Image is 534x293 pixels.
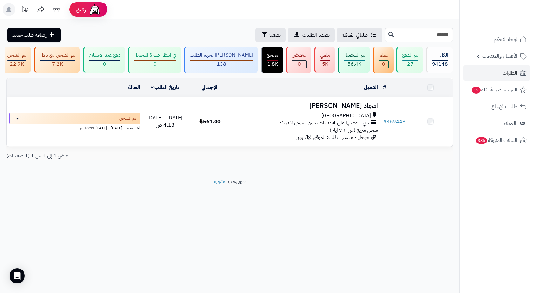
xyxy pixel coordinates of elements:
a: مرتجع 1.8K [259,47,284,73]
a: السلات المتروكة336 [463,133,530,148]
div: 0 [89,61,120,68]
div: تم الدفع [402,51,418,59]
span: الطلبات [503,69,517,77]
span: [GEOGRAPHIC_DATA] [321,112,371,119]
a: متجرة [214,177,225,185]
div: 0 [134,61,176,68]
a: طلباتي المُوكلة [337,28,382,42]
span: المراجعات والأسئلة [471,85,517,94]
div: 1804 [267,61,278,68]
span: 94148 [432,60,448,68]
a: المراجعات والأسئلة12 [463,82,530,97]
a: تم التوصيل 56.4K [336,47,371,73]
div: 27 [402,61,418,68]
span: العملاء [504,119,516,128]
span: 0 [382,60,385,68]
div: معلق [379,51,389,59]
span: السلات المتروكة [475,136,517,145]
a: ملغي 5K [313,47,336,73]
div: مرفوض [292,51,307,59]
span: طلبات الإرجاع [491,102,517,111]
a: [PERSON_NAME] تجهيز الطلب 138 [182,47,259,73]
span: [DATE] - [DATE] 4:13 ص [147,114,182,129]
span: تصدير الطلبات [302,31,330,39]
span: 0 [103,60,106,68]
span: تابي - قسّمها على 4 دفعات بدون رسوم ولا فوائد [279,119,369,127]
div: تم الشحن مع ناقل [40,51,75,59]
span: 1.8K [267,60,278,68]
div: 138 [190,61,253,68]
span: 336 [476,137,487,144]
span: الأقسام والمنتجات [482,52,517,61]
button: تصفية [255,28,286,42]
span: رفيق [76,6,86,13]
span: 0 [154,60,157,68]
a: # [383,83,386,91]
a: تصدير الطلبات [288,28,335,42]
div: في انتظار صورة التحويل [134,51,176,59]
a: الطلبات [463,65,530,81]
span: 12 [472,87,481,94]
span: 27 [407,60,414,68]
span: 0 [298,60,301,68]
div: Open Intercom Messenger [10,268,25,283]
div: 4954 [320,61,330,68]
span: 56.4K [347,60,361,68]
span: جوجل - مصدر الطلب: الموقع الإلكتروني [296,134,370,141]
a: لوحة التحكم [463,32,530,47]
span: لوحة التحكم [494,35,517,44]
div: اخر تحديث: [DATE] - [DATE] 10:11 ص [9,124,140,131]
span: تصفية [269,31,281,39]
div: 0 [379,61,388,68]
a: معلق 0 [371,47,395,73]
div: 7223 [40,61,75,68]
a: طلبات الإرجاع [463,99,530,114]
span: # [383,118,387,125]
img: ai-face.png [88,3,101,16]
span: إضافة طلب جديد [12,31,47,39]
div: مرتجع [267,51,278,59]
div: 0 [292,61,306,68]
a: العميل [364,83,378,91]
a: العملاء [463,116,530,131]
a: تم الدفع 27 [395,47,424,73]
span: تم الشحن [119,115,136,122]
span: 138 [217,60,226,68]
span: 7.2K [52,60,63,68]
a: دفع عند الاستلام 0 [81,47,127,73]
span: 22.9K [10,60,24,68]
a: تم الشحن مع ناقل 7.2K [32,47,81,73]
a: الإجمالي [202,83,217,91]
div: 22903 [7,61,26,68]
div: [PERSON_NAME] تجهيز الطلب [190,51,253,59]
a: #369448 [383,118,406,125]
a: تاريخ الطلب [151,83,180,91]
span: شحن سريع (من ٢-٧ ايام) [330,126,378,134]
div: ملغي [320,51,330,59]
span: طلباتي المُوكلة [342,31,368,39]
a: تحديثات المنصة [17,3,33,17]
a: الحالة [128,83,140,91]
a: مرفوض 0 [284,47,313,73]
h3: امجاد [PERSON_NAME] [235,102,378,110]
div: تم الشحن [7,51,26,59]
span: 5K [322,60,328,68]
a: الكل94148 [424,47,454,73]
span: 561.00 [199,118,221,125]
a: في انتظار صورة التحويل 0 [127,47,182,73]
div: الكل [432,51,448,59]
div: 56439 [344,61,365,68]
div: عرض 1 إلى 1 من 1 (1 صفحات) [2,152,230,160]
div: تم التوصيل [344,51,365,59]
a: إضافة طلب جديد [7,28,61,42]
div: دفع عند الاستلام [89,51,120,59]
